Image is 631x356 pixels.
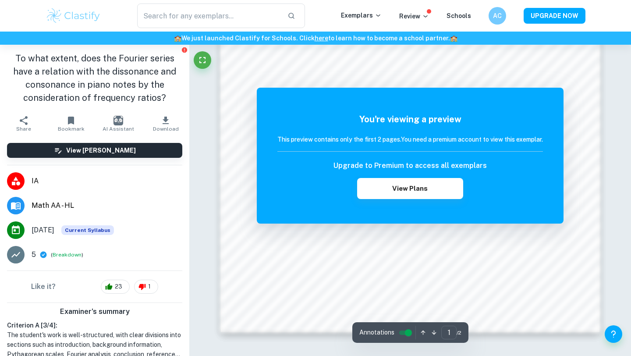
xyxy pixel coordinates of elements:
h6: AC [493,11,503,21]
span: Bookmark [58,126,85,132]
span: [DATE] [32,225,54,235]
span: IA [32,176,182,186]
button: Download [142,111,189,136]
h6: Like it? [31,281,56,292]
a: Schools [447,12,471,19]
p: 5 [32,249,36,260]
button: AI Assistant [95,111,142,136]
button: Report issue [181,46,188,53]
img: AI Assistant [113,116,123,125]
span: Share [16,126,31,132]
h6: Examiner's summary [4,306,186,317]
span: 🏫 [450,35,457,42]
h6: Criterion A [ 3 / 4 ]: [7,320,182,330]
h1: To what extent, does the Fourier series have a relation with the dissonance and consonance in pia... [7,52,182,104]
span: Math AA - HL [32,200,182,211]
p: Review [399,11,429,21]
span: 1 [143,282,156,291]
button: View Plans [357,178,463,199]
span: 🏫 [174,35,181,42]
span: AI Assistant [103,126,134,132]
h5: You're viewing a preview [277,113,543,126]
p: Exemplars [341,11,382,20]
button: Help and Feedback [605,325,622,343]
h6: View [PERSON_NAME] [66,146,136,155]
button: Breakdown [53,251,82,259]
input: Search for any exemplars... [137,4,280,28]
h6: We just launched Clastify for Schools. Click to learn how to become a school partner. [2,33,629,43]
button: View [PERSON_NAME] [7,143,182,158]
h6: This preview contains only the first 2 pages. You need a premium account to view this exemplar. [277,135,543,144]
h6: Upgrade to Premium to access all exemplars [333,160,487,171]
button: Bookmark [47,111,95,136]
span: Current Syllabus [61,225,114,235]
div: This exemplar is based on the current syllabus. Feel free to refer to it for inspiration/ideas wh... [61,225,114,235]
button: Fullscreen [194,51,211,69]
span: / 2 [457,329,461,337]
span: ( ) [51,251,83,259]
span: Download [153,126,179,132]
a: here [315,35,328,42]
img: Clastify logo [46,7,101,25]
span: 23 [110,282,127,291]
button: UPGRADE NOW [524,8,585,24]
span: Annotations [359,328,394,337]
button: AC [489,7,506,25]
